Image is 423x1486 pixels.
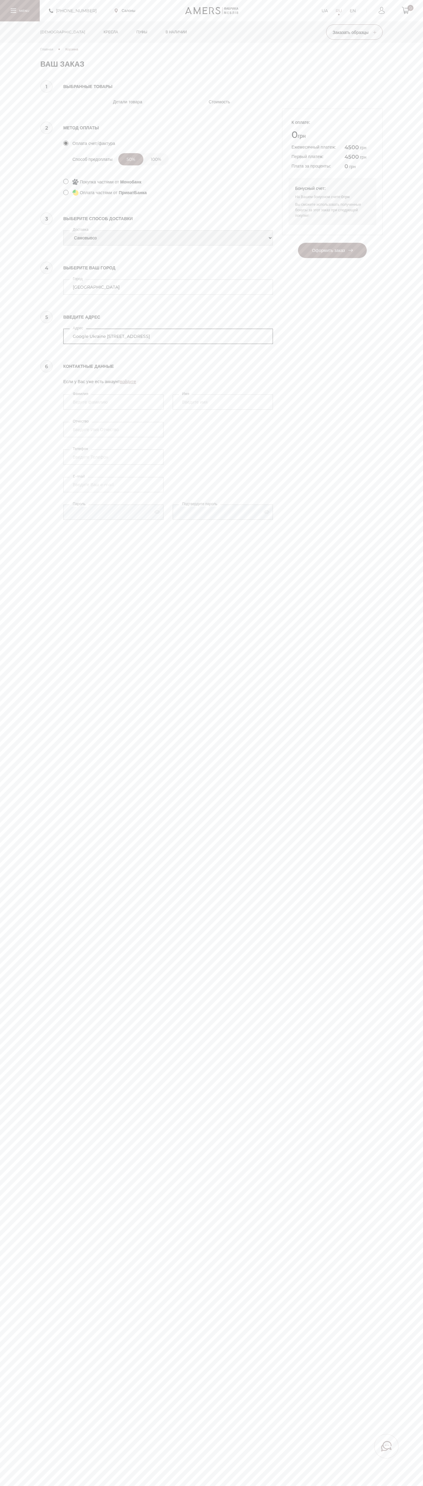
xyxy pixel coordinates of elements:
[292,144,336,150] span: Ежемесячный платеж:
[49,7,97,14] a: [PHONE_NUMBER]
[312,248,353,253] span: Оформить заказ
[70,501,89,507] label: Пароль
[349,164,356,169] span: грн
[63,215,273,223] span: Выберите способ доставки
[118,153,144,165] label: 50%
[40,122,53,134] span: 2
[40,213,53,225] span: 3
[63,362,273,370] span: Контактные данные
[40,46,53,52] a: Главная
[63,378,273,385] p: Если у Вас уже есть аккаунт
[132,21,152,43] a: Пуфы
[344,153,359,160] span: 4500
[63,124,273,132] span: Метод оплаты
[113,98,194,105] span: Детали товара
[120,178,141,186] span: Монобанк
[326,24,383,40] button: Заказать образцы
[40,311,53,323] span: 5
[173,394,273,410] input: Введите имя
[40,262,53,274] span: 4
[70,445,91,452] label: Телефон
[40,83,273,91] span: Выбранные товары
[63,449,164,465] input: Введите Телефон
[336,7,342,14] a: RU
[40,360,53,372] span: 6
[63,477,164,492] input: Введите Ваш e-mail
[344,163,348,170] span: 0
[341,194,350,199] b: грн
[70,226,92,233] label: Доставка
[295,194,370,200] p: На Вашем бонусном счете:
[70,275,86,282] label: Город
[40,47,53,51] span: Главная
[40,60,383,69] h1: Ваш заказ
[63,329,273,344] input: Введите адрес
[143,153,169,165] label: 100%
[70,390,91,397] label: Фамилия
[63,313,273,321] span: Введите адрес
[333,30,376,35] span: Заказать образцы
[292,163,331,169] span: Плата за проценты:
[80,178,119,186] span: Покупка частями от
[63,422,164,437] input: Введите Имя Отчество
[292,129,298,140] span: 0
[36,21,90,43] a: [DEMOGRAPHIC_DATA]
[292,129,373,140] span: грн
[179,501,220,507] label: Подтвердите пароль
[80,189,118,196] span: Оплата частями от
[344,144,359,151] span: 4500
[298,243,367,258] button: Оформить заказ
[407,5,414,11] span: 0
[350,7,356,14] a: EN
[72,140,115,147] span: Оплата счет/фактура
[322,7,328,14] a: UA
[120,379,136,384] a: войдите
[70,473,88,479] label: E-mail
[295,202,370,218] p: Вы сможете использовать полученные бонусы за этот заказ при следующей покупке!
[341,194,344,199] span: 0
[63,264,273,272] span: Выберите ваш город
[360,154,366,160] span: грн
[72,156,112,163] p: Способ предоплаты
[70,325,86,331] label: Адрес
[179,390,192,397] label: Имя
[70,418,92,424] label: Отчество
[360,145,366,150] span: грн
[63,279,273,295] input: Введите город
[295,185,370,192] span: Бонусный счет:
[209,98,261,105] span: Стоимость
[99,21,123,43] a: Кресла
[292,119,373,126] p: К оплате:
[40,80,53,93] span: 1
[292,154,323,159] span: Первый платеж:
[161,21,192,43] a: в наличии
[63,394,164,410] input: Ведите фамилию
[119,189,147,196] span: ПриватБанка
[115,8,135,13] a: Салоны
